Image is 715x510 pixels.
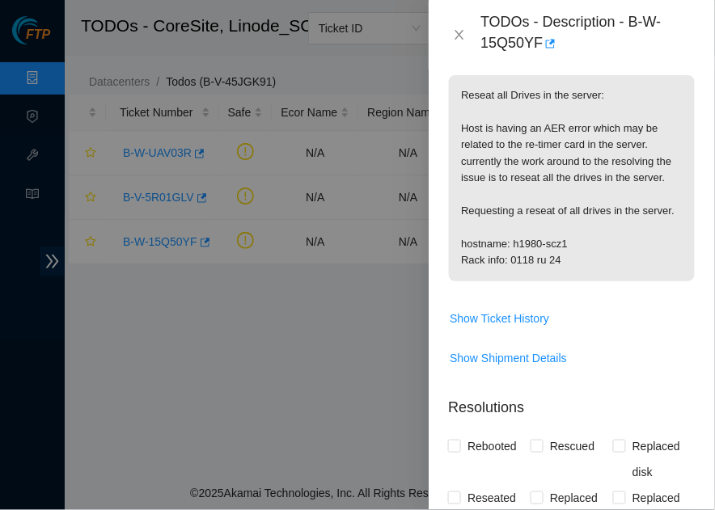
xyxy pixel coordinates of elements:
[450,310,549,327] span: Show Ticket History
[449,306,550,331] button: Show Ticket History
[453,28,466,41] span: close
[480,13,696,57] div: TODOs - Description - B-W-15Q50YF
[449,75,695,281] p: Reseat all Drives in the server: Host is having an AER error which may be related to the re-timer...
[461,433,523,459] span: Rebooted
[450,349,567,367] span: Show Shipment Details
[448,27,471,43] button: Close
[449,345,568,371] button: Show Shipment Details
[626,433,696,485] span: Replaced disk
[544,433,601,459] span: Rescued
[448,384,696,419] p: Resolutions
